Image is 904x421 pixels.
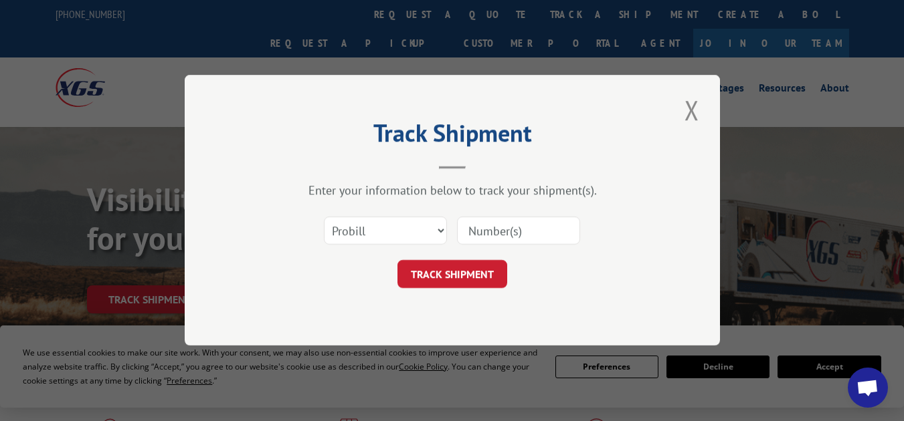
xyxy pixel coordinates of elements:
[252,183,653,198] div: Enter your information below to track your shipment(s).
[681,92,703,128] button: Close modal
[397,261,507,289] button: TRACK SHIPMENT
[848,368,888,408] a: Open chat
[457,217,580,245] input: Number(s)
[252,124,653,149] h2: Track Shipment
